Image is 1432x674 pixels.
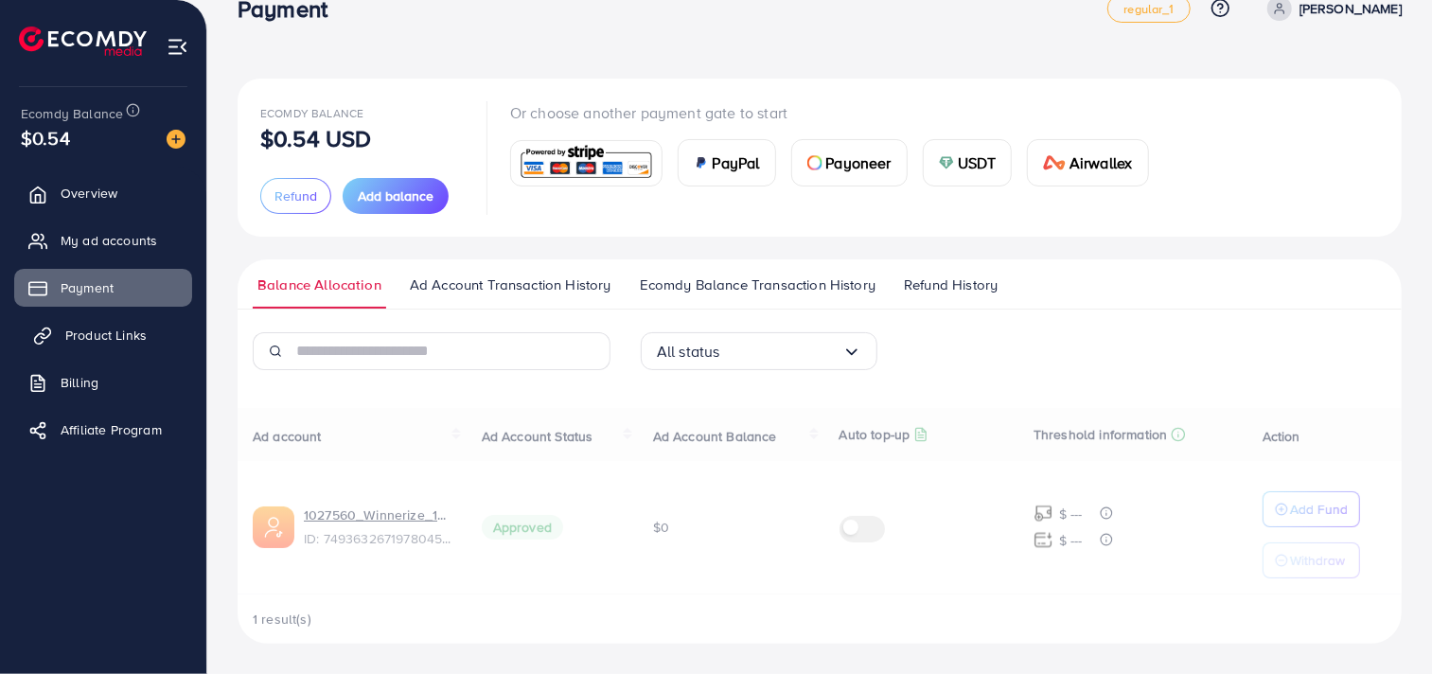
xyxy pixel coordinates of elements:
[517,143,656,184] img: card
[274,186,317,205] span: Refund
[1043,155,1066,170] img: card
[807,155,822,170] img: card
[61,373,98,392] span: Billing
[14,222,192,259] a: My ad accounts
[1027,139,1148,186] a: cardAirwallex
[65,326,147,345] span: Product Links
[923,139,1013,186] a: cardUSDT
[713,151,760,174] span: PayPal
[21,104,123,123] span: Ecomdy Balance
[61,420,162,439] span: Affiliate Program
[1070,151,1132,174] span: Airwallex
[958,151,997,174] span: USDT
[14,269,192,307] a: Payment
[21,124,70,151] span: $0.54
[694,155,709,170] img: card
[343,178,449,214] button: Add balance
[167,36,188,58] img: menu
[1123,3,1174,15] span: regular_1
[657,337,720,366] span: All status
[510,101,1164,124] p: Or choose another payment gate to start
[14,411,192,449] a: Affiliate Program
[260,105,363,121] span: Ecomdy Balance
[358,186,433,205] span: Add balance
[61,184,117,203] span: Overview
[257,275,381,295] span: Balance Allocation
[14,364,192,401] a: Billing
[939,155,954,170] img: card
[510,140,663,186] a: card
[791,139,908,186] a: cardPayoneer
[410,275,611,295] span: Ad Account Transaction History
[61,278,114,297] span: Payment
[678,139,776,186] a: cardPayPal
[640,275,875,295] span: Ecomdy Balance Transaction History
[260,178,331,214] button: Refund
[720,337,842,366] input: Search for option
[167,130,186,149] img: image
[14,316,192,354] a: Product Links
[641,332,877,370] div: Search for option
[826,151,892,174] span: Payoneer
[61,231,157,250] span: My ad accounts
[260,127,371,150] p: $0.54 USD
[19,27,147,56] img: logo
[904,275,998,295] span: Refund History
[1352,589,1418,660] iframe: Chat
[14,174,192,212] a: Overview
